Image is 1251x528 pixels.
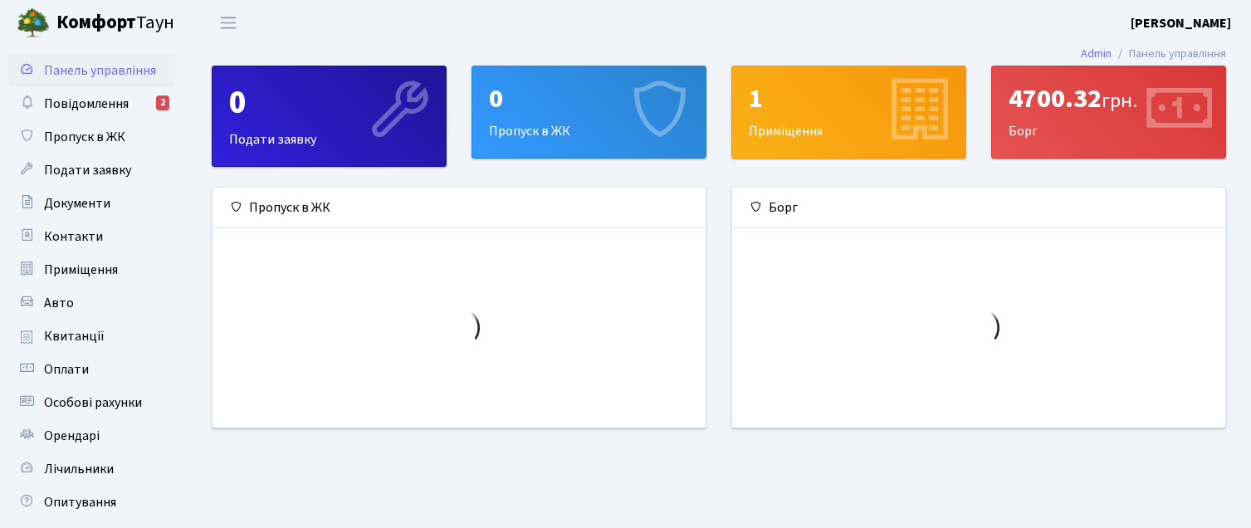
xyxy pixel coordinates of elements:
[1112,45,1226,63] li: Панель управління
[44,427,100,445] span: Орендарі
[1009,83,1209,115] div: 4700.32
[8,386,174,419] a: Особові рахунки
[732,66,965,158] div: Приміщення
[213,188,706,228] div: Пропуск в ЖК
[731,66,966,159] a: 1Приміщення
[8,452,174,486] a: Лічильники
[1102,86,1137,115] span: грн.
[44,294,74,312] span: Авто
[44,161,131,179] span: Подати заявку
[208,9,249,37] button: Переключити навігацію
[8,320,174,353] a: Квитанції
[212,66,447,167] a: 0Подати заявку
[44,493,116,511] span: Опитування
[8,286,174,320] a: Авто
[8,253,174,286] a: Приміщення
[1131,13,1231,33] a: [PERSON_NAME]
[489,83,689,115] div: 0
[229,83,429,123] div: 0
[1081,45,1112,62] a: Admin
[44,261,118,279] span: Приміщення
[8,220,174,253] a: Контакти
[1131,14,1231,32] b: [PERSON_NAME]
[44,128,125,146] span: Пропуск в ЖК
[472,66,706,159] a: 0Пропуск в ЖК
[44,61,156,80] span: Панель управління
[44,227,103,246] span: Контакти
[749,83,949,115] div: 1
[8,54,174,87] a: Панель управління
[44,327,105,345] span: Квитанції
[44,360,89,379] span: Оплати
[8,353,174,386] a: Оплати
[44,460,114,478] span: Лічильники
[8,120,174,154] a: Пропуск в ЖК
[992,66,1225,158] div: Борг
[156,95,169,110] div: 2
[56,9,136,36] b: Комфорт
[8,87,174,120] a: Повідомлення2
[732,188,1225,228] div: Борг
[8,419,174,452] a: Орендарі
[44,394,142,412] span: Особові рахунки
[56,9,174,37] span: Таун
[8,187,174,220] a: Документи
[8,154,174,187] a: Подати заявку
[44,194,110,213] span: Документи
[44,95,129,113] span: Повідомлення
[472,66,706,158] div: Пропуск в ЖК
[1056,37,1251,71] nav: breadcrumb
[17,7,50,40] img: logo.png
[8,486,174,519] a: Опитування
[213,66,446,166] div: Подати заявку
